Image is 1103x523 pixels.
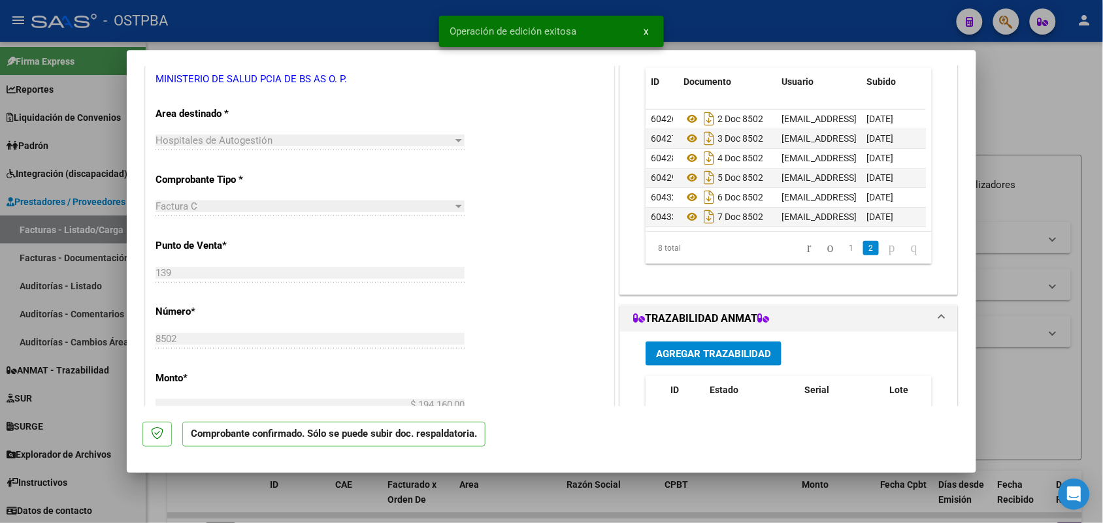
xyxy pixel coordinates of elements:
[866,153,893,163] span: [DATE]
[651,212,677,222] span: 60433
[704,376,799,419] datatable-header-cell: Estado
[861,68,927,96] datatable-header-cell: Subido
[782,133,1003,144] span: [EMAIL_ADDRESS][DOMAIN_NAME] - [PERSON_NAME]
[156,371,290,386] p: Monto
[782,172,1003,183] span: [EMAIL_ADDRESS][DOMAIN_NAME] - [PERSON_NAME]
[700,148,717,168] i: Descargar documento
[782,212,1003,222] span: [EMAIL_ADDRESS][DOMAIN_NAME] - [PERSON_NAME]
[866,133,893,144] span: [DATE]
[782,114,1003,124] span: [EMAIL_ADDRESS][DOMAIN_NAME] - [PERSON_NAME]
[700,108,717,129] i: Descargar documento
[776,68,861,96] datatable-header-cell: Usuario
[884,376,940,419] datatable-header-cell: Lote
[656,348,771,360] span: Agregar Trazabilidad
[651,76,659,87] span: ID
[866,76,896,87] span: Subido
[700,167,717,188] i: Descargar documento
[156,238,290,253] p: Punto de Venta
[644,25,648,37] span: x
[700,206,717,227] i: Descargar documento
[156,172,290,187] p: Comprobante Tipo *
[842,237,861,259] li: page 1
[646,232,701,264] div: 8 total
[670,385,679,395] span: ID
[801,241,817,255] a: go to first page
[156,72,604,87] p: MINISTERIO DE SALUD PCIA DE BS AS O. P.
[700,128,717,149] i: Descargar documento
[782,76,814,87] span: Usuario
[866,212,893,222] span: [DATE]
[683,133,763,144] span: 3 Doc 8502
[683,212,763,222] span: 7 Doc 8502
[651,133,677,144] span: 60427
[889,385,908,395] span: Lote
[450,25,576,38] span: Operación de edición exitosa
[905,241,923,255] a: go to last page
[821,241,840,255] a: go to previous page
[620,306,957,332] mat-expansion-panel-header: TRAZABILIDAD ANMAT
[683,172,763,183] span: 5 Doc 8502
[844,241,859,255] a: 1
[683,76,731,87] span: Documento
[700,187,717,208] i: Descargar documento
[782,153,1003,163] span: [EMAIL_ADDRESS][DOMAIN_NAME] - [PERSON_NAME]
[156,200,197,212] span: Factura C
[866,114,893,124] span: [DATE]
[646,68,678,96] datatable-header-cell: ID
[710,385,738,395] span: Estado
[156,304,290,319] p: Número
[804,385,829,395] span: Serial
[866,192,893,202] span: [DATE]
[678,68,776,96] datatable-header-cell: Documento
[782,192,1003,202] span: [EMAIL_ADDRESS][DOMAIN_NAME] - [PERSON_NAME]
[799,376,884,419] datatable-header-cell: Serial
[156,106,290,121] p: Area destinado *
[683,114,763,124] span: 2 Doc 8502
[683,153,763,163] span: 4 Doc 8502
[1059,479,1090,510] div: Open Intercom Messenger
[633,20,659,43] button: x
[861,237,881,259] li: page 2
[863,241,879,255] a: 2
[182,422,486,447] p: Comprobante confirmado. Sólo se puede subir doc. respaldatoria.
[156,135,272,146] span: Hospitales de Autogestión
[633,311,769,326] h1: TRAZABILIDAD ANMAT
[651,114,677,124] span: 60426
[866,172,893,183] span: [DATE]
[620,24,957,294] div: DOCUMENTACIÓN RESPALDATORIA
[651,172,677,183] span: 60429
[883,241,901,255] a: go to next page
[651,153,677,163] span: 60428
[651,192,677,202] span: 60432
[646,341,782,366] button: Agregar Trazabilidad
[683,192,763,202] span: 6 Doc 8502
[665,376,704,419] datatable-header-cell: ID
